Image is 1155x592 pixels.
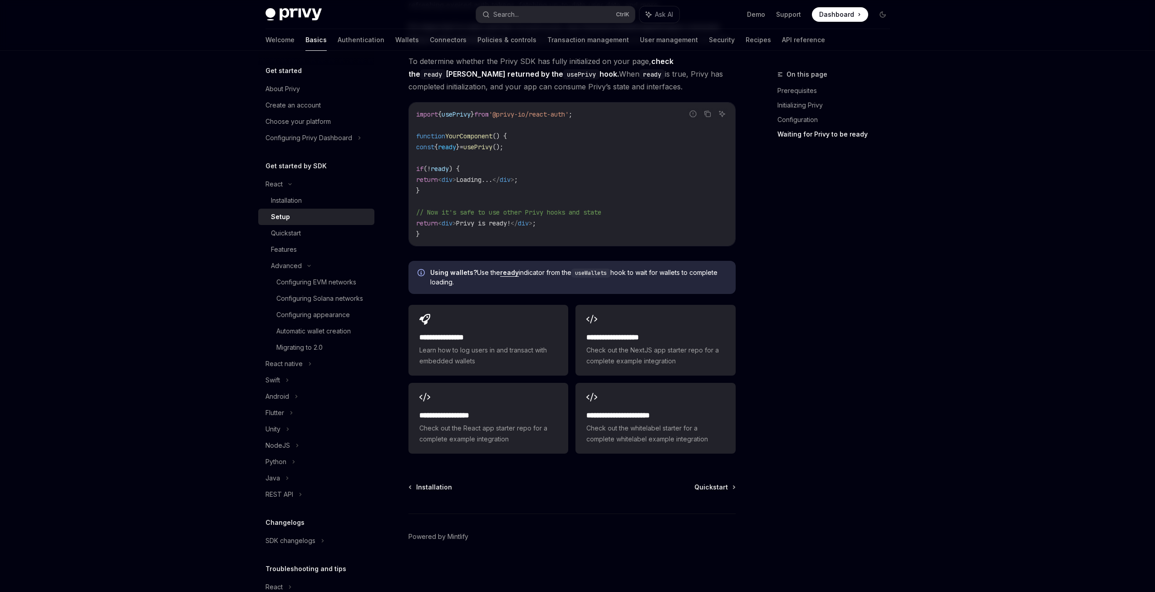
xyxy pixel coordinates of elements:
[271,228,301,239] div: Quickstart
[265,83,300,94] div: About Privy
[265,535,315,546] div: SDK changelogs
[423,165,427,173] span: (
[639,69,665,79] code: ready
[819,10,854,19] span: Dashboard
[438,219,442,227] span: <
[547,29,629,51] a: Transaction management
[265,489,293,500] div: REST API
[786,69,827,80] span: On this page
[474,110,489,118] span: from
[258,274,374,290] a: Configuring EVM networks
[416,143,434,151] span: const
[271,211,290,222] div: Setup
[563,69,600,79] code: usePrivy
[258,323,374,339] a: Automatic wallet creation
[258,113,374,130] a: Choose your platform
[442,219,452,227] span: div
[258,307,374,323] a: Configuring appearance
[694,483,728,492] span: Quickstart
[586,345,724,367] span: Check out the NextJS app starter repo for a complete example integration
[265,132,352,143] div: Configuring Privy Dashboard
[716,108,728,120] button: Ask AI
[575,305,735,376] a: **** **** **** ****Check out the NextJS app starter repo for a complete example integration
[746,29,771,51] a: Recipes
[777,127,897,142] a: Waiting for Privy to be ready
[456,219,511,227] span: Privy is ready!
[271,195,302,206] div: Installation
[258,97,374,113] a: Create an account
[416,208,601,216] span: // Now it's safe to use other Privy hooks and state
[258,241,374,258] a: Features
[258,209,374,225] a: Setup
[419,345,557,367] span: Learn how to log users in and transact with embedded wallets
[416,110,438,118] span: import
[258,225,374,241] a: Quickstart
[452,219,456,227] span: >
[265,29,295,51] a: Welcome
[514,176,518,184] span: ;
[777,83,897,98] a: Prerequisites
[687,108,699,120] button: Report incorrect code
[812,7,868,22] a: Dashboard
[776,10,801,19] a: Support
[639,6,679,23] button: Ask AI
[416,132,445,140] span: function
[493,9,519,20] div: Search...
[575,383,735,454] a: **** **** **** **** ***Check out the whitelabel starter for a complete whitelabel example integra...
[265,375,280,386] div: Swift
[276,342,323,353] div: Migrating to 2.0
[265,563,346,574] h5: Troubleshooting and tips
[532,219,536,227] span: ;
[438,176,442,184] span: <
[777,113,897,127] a: Configuration
[258,290,374,307] a: Configuring Solana networks
[416,186,420,195] span: }
[511,219,518,227] span: </
[875,7,890,22] button: Toggle dark mode
[442,110,471,118] span: usePrivy
[747,10,765,19] a: Demo
[276,277,356,288] div: Configuring EVM networks
[456,143,460,151] span: }
[438,143,456,151] span: ready
[427,165,431,173] span: !
[265,407,284,418] div: Flutter
[265,65,302,76] h5: Get started
[408,383,568,454] a: **** **** **** ***Check out the React app starter repo for a complete example integration
[449,165,460,173] span: ) {
[586,423,724,445] span: Check out the whitelabel starter for a complete whitelabel example integration
[265,358,303,369] div: React native
[265,440,290,451] div: NodeJS
[276,293,363,304] div: Configuring Solana networks
[431,165,449,173] span: ready
[500,269,519,277] a: ready
[265,179,283,190] div: React
[416,165,423,173] span: if
[655,10,673,19] span: Ask AI
[430,29,467,51] a: Connectors
[518,219,529,227] span: div
[408,305,568,376] a: **** **** **** *Learn how to log users in and transact with embedded wallets
[569,110,572,118] span: ;
[419,423,557,445] span: Check out the React app starter repo for a complete example integration
[430,269,477,276] strong: Using wallets?
[456,176,492,184] span: Loading...
[434,143,438,151] span: {
[782,29,825,51] a: API reference
[452,176,456,184] span: >
[258,81,374,97] a: About Privy
[416,483,452,492] span: Installation
[409,483,452,492] a: Installation
[265,8,322,21] img: dark logo
[489,110,569,118] span: '@privy-io/react-auth'
[265,517,305,528] h5: Changelogs
[418,269,427,278] svg: Info
[265,424,280,435] div: Unity
[445,132,492,140] span: YourComponent
[338,29,384,51] a: Authentication
[420,69,446,79] code: ready
[265,161,327,171] h5: Get started by SDK
[305,29,327,51] a: Basics
[476,6,635,23] button: Search...CtrlK
[276,309,350,320] div: Configuring appearance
